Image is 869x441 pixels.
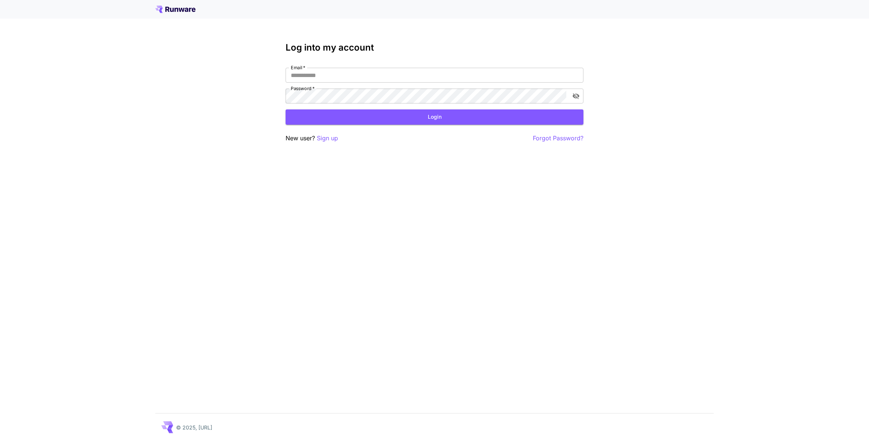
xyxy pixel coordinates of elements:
[291,64,305,71] label: Email
[291,85,315,92] label: Password
[317,134,338,143] button: Sign up
[569,89,583,103] button: toggle password visibility
[286,109,583,125] button: Login
[286,134,338,143] p: New user?
[286,42,583,53] h3: Log into my account
[176,424,212,431] p: © 2025, [URL]
[533,134,583,143] button: Forgot Password?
